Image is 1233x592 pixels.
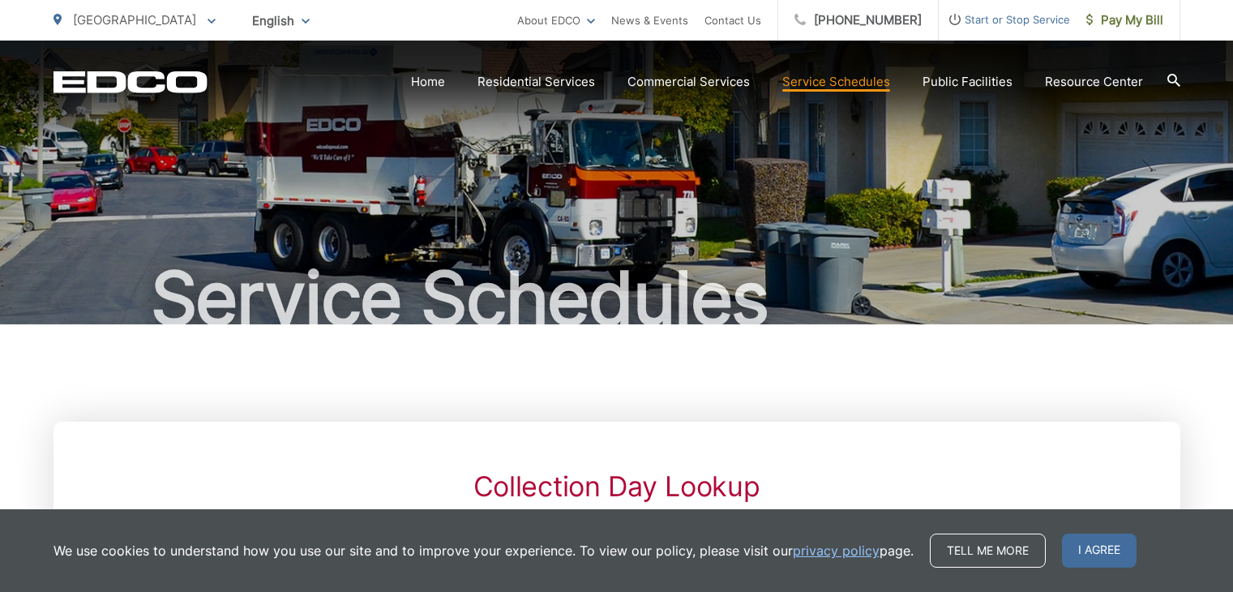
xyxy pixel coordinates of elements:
a: Service Schedules [782,72,890,92]
span: English [240,6,322,35]
a: Resource Center [1045,72,1143,92]
a: Home [411,72,445,92]
h2: Collection Day Lookup [289,470,943,503]
a: About EDCO [517,11,595,30]
a: privacy policy [793,541,880,560]
span: [GEOGRAPHIC_DATA] [73,12,196,28]
a: News & Events [611,11,688,30]
p: We use cookies to understand how you use our site and to improve your experience. To view our pol... [54,541,914,560]
a: Tell me more [930,534,1046,568]
a: EDCD logo. Return to the homepage. [54,71,208,93]
a: Public Facilities [923,72,1013,92]
a: Contact Us [704,11,761,30]
a: Commercial Services [627,72,750,92]
span: Pay My Bill [1086,11,1163,30]
span: I agree [1062,534,1137,568]
h1: Service Schedules [54,258,1180,339]
a: Residential Services [477,72,595,92]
